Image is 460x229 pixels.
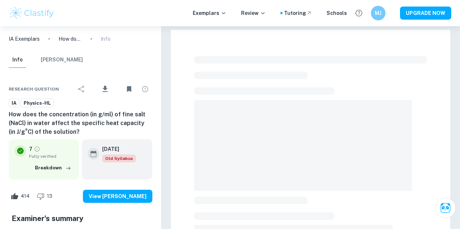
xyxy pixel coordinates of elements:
[9,100,19,107] span: IA
[29,145,32,153] p: 7
[9,86,59,92] span: Research question
[9,35,40,43] a: IA Exemplars
[9,52,26,68] button: Info
[12,213,149,224] h5: Examiner's summary
[284,9,312,17] a: Tutoring
[74,82,89,96] div: Share
[122,82,136,96] div: Unbookmark
[43,193,56,200] span: 13
[327,9,347,17] a: Schools
[102,154,136,162] div: Starting from the May 2025 session, the Physics IA requirements have changed. It's OK to refer to...
[21,99,54,108] a: Physics-HL
[33,162,73,173] button: Breakdown
[83,190,152,203] button: View [PERSON_NAME]
[371,6,385,20] button: MJ
[102,145,130,153] h6: [DATE]
[102,154,136,162] span: Old Syllabus
[29,153,73,160] span: Fully verified
[35,190,56,202] div: Dislike
[34,146,40,152] a: Grade fully verified
[374,9,383,17] h6: MJ
[193,9,227,17] p: Exemplars
[138,82,152,96] div: Report issue
[9,6,55,20] img: Clastify logo
[9,110,152,136] h6: How does the concentration (in g/ml) of fine salt (NaCl) in water affect the specific heat capaci...
[17,193,33,200] span: 414
[41,52,83,68] button: [PERSON_NAME]
[21,100,53,107] span: Physics-HL
[59,35,82,43] p: How does the concentration (in g/ml) of fine salt (NaCl) in water affect the specific heat capaci...
[90,80,120,99] div: Download
[9,190,33,202] div: Like
[9,99,19,108] a: IA
[400,7,451,20] button: UPGRADE NOW
[435,198,456,218] button: Ask Clai
[241,9,266,17] p: Review
[353,7,365,19] button: Help and Feedback
[101,35,111,43] p: Info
